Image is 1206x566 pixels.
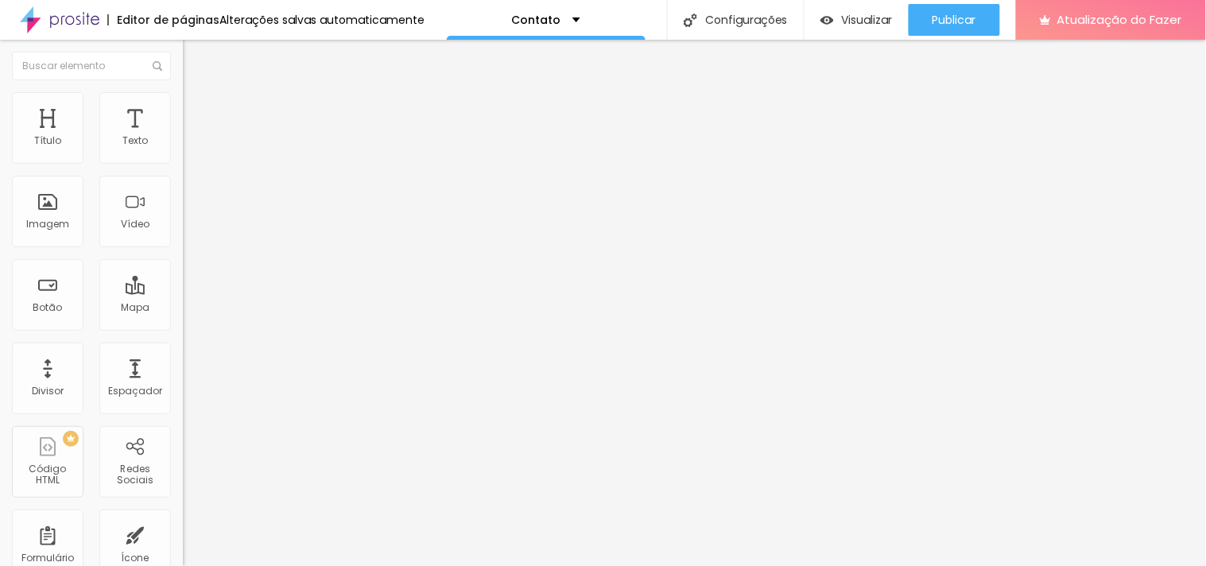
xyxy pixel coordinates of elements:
[34,134,61,147] font: Título
[183,40,1206,566] iframe: Editor
[805,4,909,36] button: Visualizar
[33,300,63,314] font: Botão
[108,384,162,397] font: Espaçador
[122,551,149,564] font: Ícone
[705,12,788,28] font: Configurações
[121,300,149,314] font: Mapa
[909,4,1000,36] button: Publicar
[511,12,560,28] font: Contato
[32,384,64,397] font: Divisor
[12,52,171,80] input: Buscar elemento
[121,217,149,231] font: Vídeo
[153,61,162,71] img: Ícone
[26,217,69,231] font: Imagem
[122,134,148,147] font: Texto
[29,462,67,487] font: Código HTML
[820,14,834,27] img: view-1.svg
[21,551,74,564] font: Formulário
[117,462,153,487] font: Redes Sociais
[117,12,219,28] font: Editor de páginas
[219,12,425,28] font: Alterações salvas automaticamente
[933,12,976,28] font: Publicar
[1057,11,1182,28] font: Atualização do Fazer
[842,12,893,28] font: Visualizar
[684,14,697,27] img: Ícone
